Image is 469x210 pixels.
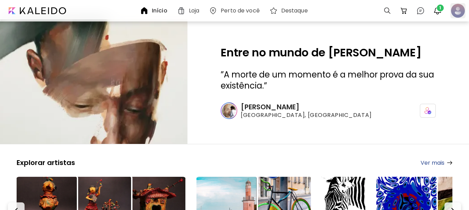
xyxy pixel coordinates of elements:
a: Perto de você [209,7,263,15]
span: A morte de um momento é a melhor prova da sua existência. [221,69,434,91]
a: [PERSON_NAME][GEOGRAPHIC_DATA], [GEOGRAPHIC_DATA]icon [221,102,436,119]
button: bellIcon1 [432,5,443,17]
span: 1 [437,4,444,11]
img: arrow-right [447,161,452,165]
img: bellIcon [433,7,442,15]
h6: [PERSON_NAME] [241,102,371,111]
h6: Loja [189,8,199,13]
img: chatIcon [416,7,425,15]
img: icon [424,107,431,114]
h3: ” ” [221,69,436,91]
h6: Destaque [281,8,308,13]
h6: Início [152,8,167,13]
h2: Entre no mundo de [PERSON_NAME] [221,47,436,58]
img: cart [400,7,408,15]
h5: Explorar artistas [17,158,75,167]
span: [GEOGRAPHIC_DATA], [GEOGRAPHIC_DATA] [241,111,371,119]
a: Ver mais [421,158,452,167]
h6: Perto de você [221,8,260,13]
a: Início [140,7,170,15]
a: Loja [177,7,202,15]
a: Destaque [269,7,311,15]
